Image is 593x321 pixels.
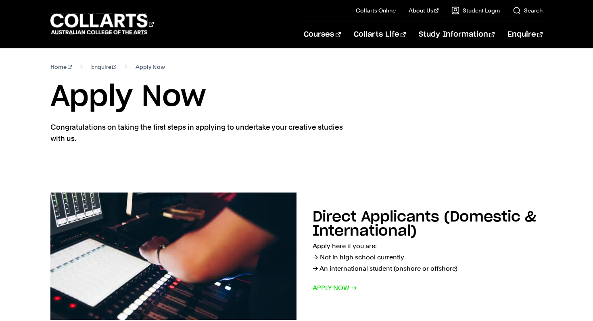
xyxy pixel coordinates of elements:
[507,21,543,48] a: Enquire
[136,61,165,72] span: Apply Now
[356,6,396,14] a: Collarts Online
[451,6,500,14] a: Student Login
[50,122,345,144] p: Congratulations on taking the first steps in applying to undertake your creative studies with us.
[409,6,438,14] a: About Us
[50,12,154,35] div: Go to homepage
[50,61,72,72] a: Home
[304,21,340,48] a: Courses
[50,79,543,115] h1: Apply Now
[91,61,117,72] a: Enquire
[354,21,406,48] a: Collarts Life
[313,240,543,274] p: Apply here if you are: → Not in high school currently → An international student (onshore or offs...
[313,282,357,294] span: Apply now
[513,6,543,14] a: Search
[50,193,543,320] a: Direct Applicants (Domestic & International) Apply here if you are:→ Not in high school currently...
[419,21,495,48] a: Study Information
[313,210,537,238] h2: Direct Applicants (Domestic & International)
